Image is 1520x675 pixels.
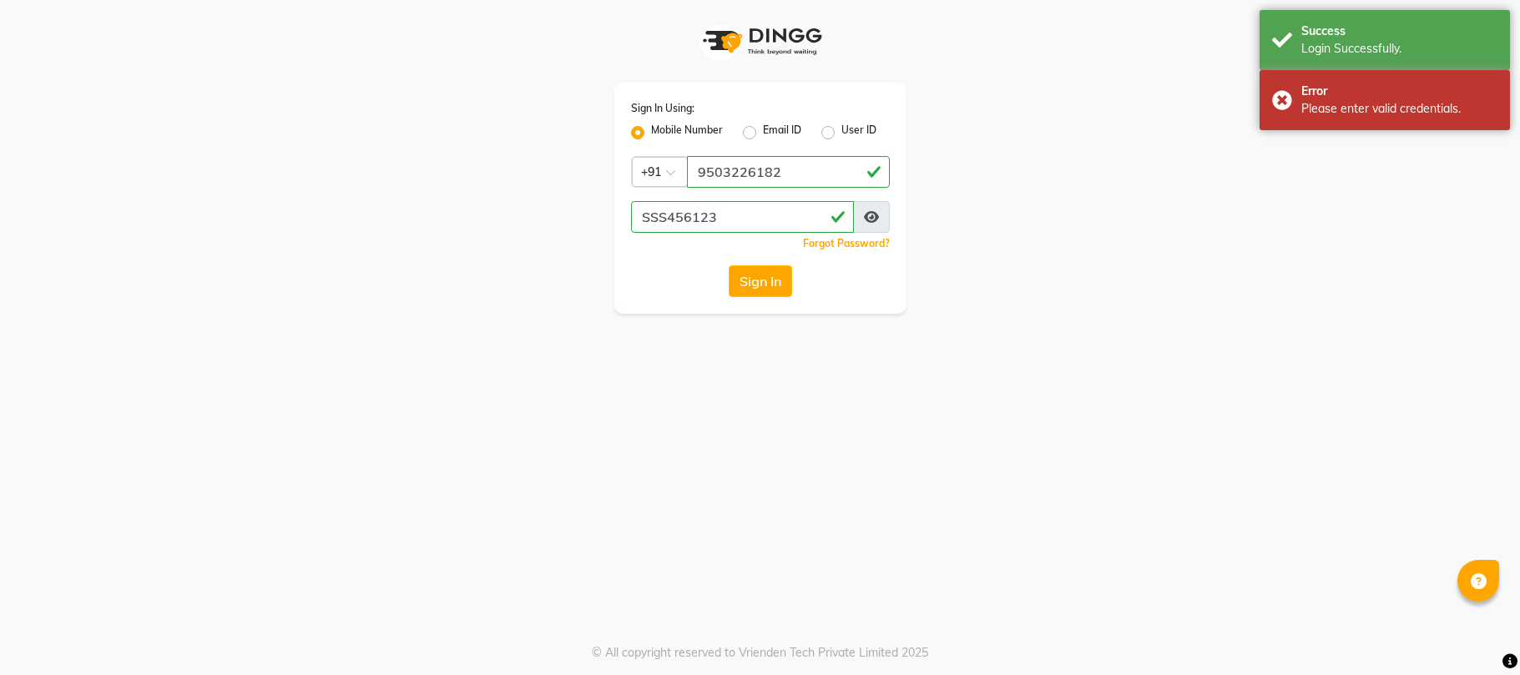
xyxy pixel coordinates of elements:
label: Sign In Using: [631,101,694,116]
div: Please enter valid credentials. [1301,100,1497,118]
iframe: chat widget [1450,608,1503,658]
input: Username [631,201,854,233]
img: logo1.svg [694,17,827,66]
a: Forgot Password? [803,237,890,249]
button: Sign In [729,265,792,297]
label: Mobile Number [651,123,723,143]
div: Login Successfully. [1301,40,1497,58]
label: Email ID [763,123,801,143]
input: Username [687,156,890,188]
div: Success [1301,23,1497,40]
div: Error [1301,83,1497,100]
label: User ID [841,123,876,143]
